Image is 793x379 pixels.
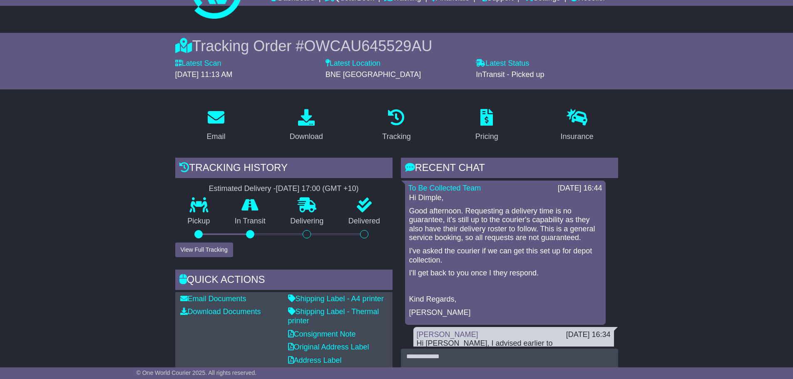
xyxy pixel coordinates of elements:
[401,158,618,180] div: RECENT CHAT
[222,217,278,226] p: In Transit
[180,295,246,303] a: Email Documents
[137,369,257,376] span: © One World Courier 2025. All rights reserved.
[304,37,432,54] span: OWCAU645529AU
[175,270,393,292] div: Quick Actions
[409,207,602,243] p: Good afternoon. Requesting a delivery time is no guarantee, it's still up to the courier's capabi...
[175,59,221,68] label: Latest Scan
[566,330,611,339] div: [DATE] 16:34
[290,131,323,142] div: Download
[555,106,599,145] a: Insurance
[476,70,544,79] span: InTransit - Picked up
[409,269,602,278] p: I'll get back to you once I they respond.
[561,131,594,142] div: Insurance
[409,295,602,304] p: Kind Regards,
[408,184,481,192] a: To Be Collected Team
[278,217,336,226] p: Delivering
[206,131,225,142] div: Email
[382,131,410,142] div: Tracking
[175,243,233,257] button: View Full Tracking
[409,193,602,203] p: Hi Dimple,
[409,308,602,317] p: [PERSON_NAME]
[288,330,356,338] a: Consignment Note
[558,184,602,193] div: [DATE] 16:44
[326,70,421,79] span: BNE [GEOGRAPHIC_DATA]
[409,247,602,265] p: I've asked the courier if we can get this set up for depot collection.
[336,217,393,226] p: Delivered
[476,59,529,68] label: Latest Status
[288,343,369,351] a: Original Address Label
[175,217,223,226] p: Pickup
[475,131,498,142] div: Pricing
[284,106,328,145] a: Download
[175,37,618,55] div: Tracking Order #
[288,356,342,364] a: Address Label
[276,184,359,193] div: [DATE] 17:00 (GMT +10)
[417,339,611,375] div: Hi [PERSON_NAME], I advised earlier to [PERSON_NAME], the reciever will be out for work at 11am. ...
[180,307,261,316] a: Download Documents
[377,106,416,145] a: Tracking
[175,158,393,180] div: Tracking history
[288,295,384,303] a: Shipping Label - A4 printer
[201,106,231,145] a: Email
[175,184,393,193] div: Estimated Delivery -
[175,70,233,79] span: [DATE] 11:13 AM
[326,59,380,68] label: Latest Location
[288,307,379,325] a: Shipping Label - Thermal printer
[417,330,478,339] a: [PERSON_NAME]
[470,106,504,145] a: Pricing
